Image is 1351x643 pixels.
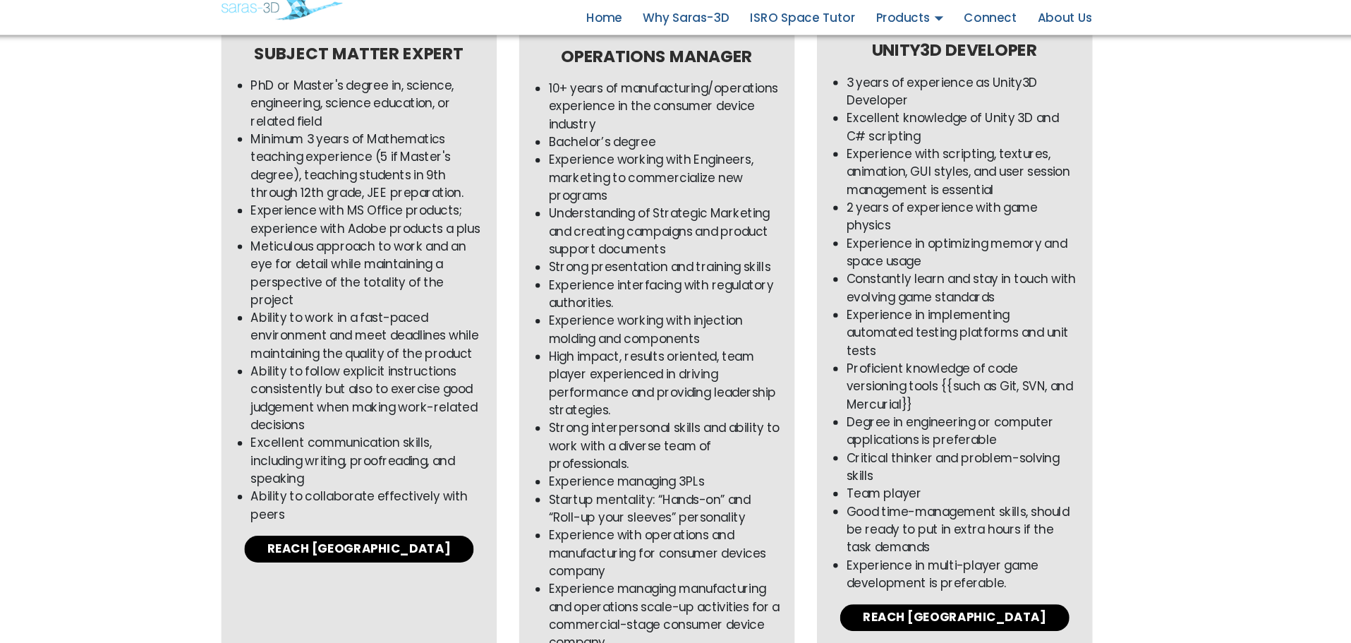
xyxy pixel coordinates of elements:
[856,459,1074,493] li: Critical thinker and problem-solving skills
[291,495,510,529] li: Ability to collaborate effectively with peers
[574,363,792,431] li: High impact, results oriented, team player experienced in driving performance and providing leade...
[574,160,792,176] li: Bachelor’s degree
[849,606,1067,631] a: REACH [GEOGRAPHIC_DATA]
[574,278,792,295] li: Strong presentation and training skills
[291,445,510,495] li: Excellent communication skills, including writing, proofreading, and speaking
[574,498,792,532] li: Startup mentality: “Hands-on” and “Roll-up your sleeves” personality
[574,329,792,363] li: Experience working with injection molding and components
[856,323,1074,374] li: Experience in implementing automated testing platforms and unit tests
[291,106,510,157] li: PhD or Master's degree in, science, engineering, science education, or related field
[615,4,649,28] a: DEMO
[874,39,957,61] a: Products
[957,39,1027,61] a: Connect
[818,4,910,28] a: SIGN IN / SIGN UP
[856,560,1074,594] li: Experience in multi-player game development is preferable.
[291,224,510,258] li: Experience with MS Office products; experience with Adobe products a plus
[574,109,792,160] li: 10+ years of manufacturing/operations experience in the consumer device industry
[856,289,1074,323] li: Constantly learn and stay in touch with evolving game standards
[842,71,1074,92] h3: Unity3D Developer
[856,137,1074,171] li: Excellent knowledge of Unity 3D and C# scripting
[263,7,378,52] img: Saras 3D
[856,256,1074,289] li: Experience in optimizing memory and space usage
[574,176,792,227] li: Experience working with Engineers, marketing to commercialize new programs
[291,377,510,445] li: Ability to follow explicit instructions consistently but also to exercise good judgement when mak...
[291,258,510,326] li: Meticulous approach to work and an eye for detail while maintaining a perspective of the totality...
[574,532,792,583] li: Experience with operations and manufacturing for consumer devices company
[600,39,653,61] a: Home
[856,374,1074,425] li: Proficient knowledge of code versioning tools {{such as Git, SVN, and Mercurial}}
[710,4,768,28] a: SUPPORT
[574,227,792,278] li: Understanding of Strategic Marketing and creating campaigns and product support documents
[574,481,792,498] li: Experience managing 3PLs
[856,222,1074,256] li: 2 years of experience with game physics
[285,541,502,566] a: REACH [GEOGRAPHIC_DATA]
[649,4,710,28] a: SPONSOR
[653,39,755,61] a: Why Saras-3D
[856,425,1074,459] li: Degree in engineering or computer applications is preferable
[1027,39,1099,61] a: About Us
[559,77,792,97] h3: Operations Manager
[291,157,510,224] li: Minimum 3 years of Mathematics teaching experience (5 if Master's degree), teaching students in 9...
[768,4,818,28] a: FORUM
[574,295,792,329] li: Experience interfacing with regulatory authorities.
[856,171,1074,222] li: Experience with scripting, textures, animation, GUI styles, and user session management is essential
[856,493,1074,510] li: Team player
[291,326,510,377] li: Ability to work in a fast-paced environment and meet deadlines while maintaining the quality of t...
[856,103,1074,137] li: 3 years of experience as Unity3D Developer
[921,4,1099,28] a: SWITCH TO [GEOGRAPHIC_DATA]
[277,74,510,95] h3: Subject matter expert
[1074,8,1089,23] img: Switch to USA
[856,510,1074,560] li: Good time-management skills, should be ready to put in extra hours if the task demands
[574,431,792,481] li: Strong interpersonal skills and ability to work with a diverse team of professionals.
[755,39,874,61] a: ISRO Space Tutor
